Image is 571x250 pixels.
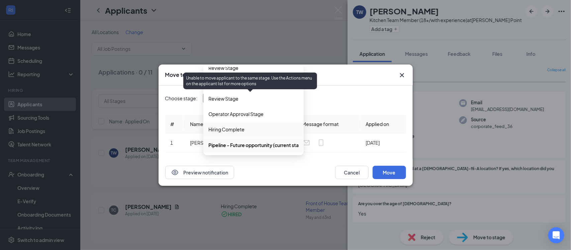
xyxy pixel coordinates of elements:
[373,166,406,179] button: Move
[548,227,564,243] div: Open Intercom Messenger
[165,115,185,133] th: #
[317,139,325,147] svg: MobileSms
[209,110,264,118] span: Operator Approval Stage
[398,71,406,79] button: Close
[209,95,239,102] span: Review Stage
[335,166,369,179] button: Cancel
[297,115,361,133] th: Message format
[183,73,317,89] div: Unable to move applicant to the same stage. Use the Actions menu on the applicant list for more o...
[302,139,310,147] svg: Email
[360,133,406,152] td: [DATE]
[185,133,250,152] td: [PERSON_NAME]
[165,166,234,179] button: EyePreview notification
[209,141,307,149] span: Pipeline - Future opportunity (current stage)
[171,168,179,176] svg: Eye
[171,140,173,146] span: 1
[209,126,245,133] span: Hiring Complete
[398,71,406,79] svg: Cross
[209,64,239,72] span: Review Stage
[360,115,406,133] th: Applied on
[165,95,198,102] span: Choose stage:
[165,71,201,79] h3: Move to stage
[185,115,250,133] th: Name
